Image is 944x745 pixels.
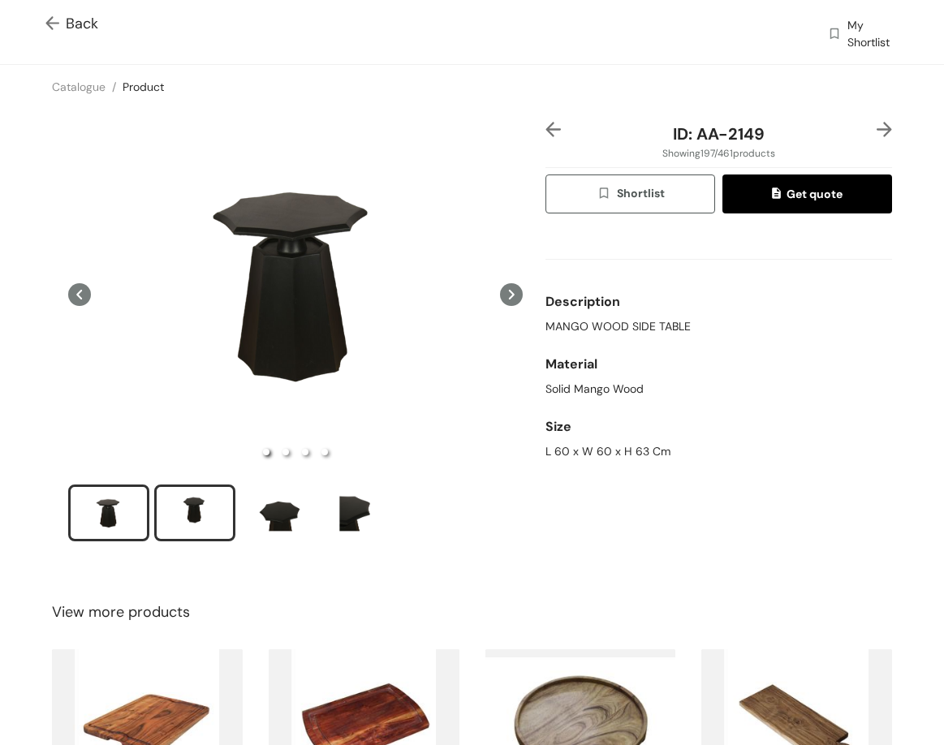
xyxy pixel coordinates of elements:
[545,381,892,398] div: Solid Mango Wood
[662,146,775,161] span: Showing 197 / 461 products
[240,484,321,541] li: slide item 3
[45,16,66,33] img: Go back
[545,174,715,213] button: wishlistShortlist
[545,411,892,443] div: Size
[545,122,561,137] img: left
[123,80,164,94] a: Product
[722,174,892,213] button: quoteGet quote
[112,80,116,94] span: /
[545,348,892,381] div: Material
[827,19,842,51] img: wishlist
[326,484,407,541] li: slide item 4
[772,185,842,203] span: Get quote
[321,449,328,455] li: slide item 4
[68,484,149,541] li: slide item 1
[263,449,269,455] li: slide item 1
[52,80,106,94] a: Catalogue
[545,318,691,335] span: MANGO WOOD SIDE TABLE
[545,443,892,460] div: L 60 x W 60 x H 63 Cm
[545,286,892,318] div: Description
[772,187,786,202] img: quote
[282,449,289,455] li: slide item 2
[877,122,892,137] img: right
[45,13,98,35] span: Back
[673,123,765,144] span: ID: AA-2149
[597,184,664,203] span: Shortlist
[52,601,190,623] span: View more products
[154,484,235,541] li: slide item 2
[597,186,616,204] img: wishlist
[847,17,899,51] span: My Shortlist
[302,449,308,455] li: slide item 3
